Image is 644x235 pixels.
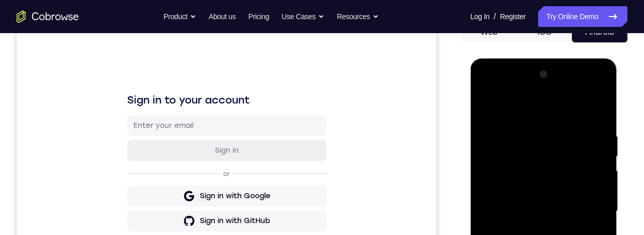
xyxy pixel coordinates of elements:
span: / [494,10,496,23]
button: Product [163,6,196,27]
a: Register [500,6,526,27]
a: Go to the home page [17,10,79,23]
div: Sign in with Google [183,169,254,180]
input: Enter your email [117,99,304,109]
div: Sign in with GitHub [183,194,253,204]
div: Sign in with Intercom [179,219,257,229]
button: Sign in with GitHub [111,189,310,210]
button: Sign in [111,119,310,139]
a: Pricing [248,6,269,27]
p: or [204,148,215,156]
button: Sign in with Intercom [111,214,310,234]
button: Sign in with Google [111,164,310,185]
a: Log In [470,6,489,27]
button: Use Cases [282,6,324,27]
h1: Sign in to your account [111,71,310,85]
a: Try Online Demo [538,6,627,27]
button: Resources [337,6,379,27]
a: About us [209,6,236,27]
